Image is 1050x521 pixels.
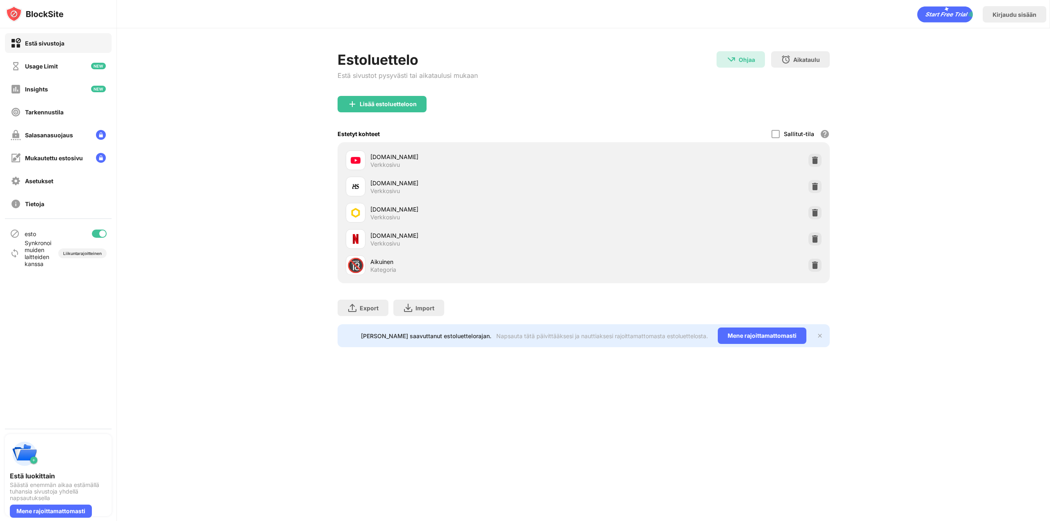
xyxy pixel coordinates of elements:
[91,63,106,69] img: new-icon.svg
[338,130,380,137] div: Estetyt kohteet
[993,11,1036,18] div: Kirjaudu sisään
[370,240,400,247] div: Verkkosivu
[11,38,21,48] img: block-on.svg
[370,257,584,266] div: Aikuinen
[25,132,73,139] div: Salasanasuojaus
[25,109,64,116] div: Tarkennustila
[415,305,434,312] div: Import
[370,214,400,221] div: Verkkosivu
[10,229,20,239] img: blocking-icon.svg
[25,239,58,267] div: Synkronoi muiden laitteiden kanssa
[338,71,478,80] div: Estä sivustot pysyvästi tai aikataulusi mukaan
[370,152,584,161] div: [DOMAIN_NAME]
[370,266,396,273] div: Kategoria
[11,107,21,117] img: focus-off.svg
[63,251,102,256] div: Liikuntarajoitteinen
[370,179,584,187] div: [DOMAIN_NAME]
[718,328,806,344] div: Mene rajoittamattomasti
[25,40,64,47] div: Estä sivustoja
[351,155,361,165] img: favicons
[351,182,361,191] img: favicons
[370,161,400,168] div: Verkkosivu
[25,230,36,237] div: esto
[360,101,417,107] div: Lisää estoluetteloon
[96,130,106,140] img: lock-menu.svg
[11,61,21,71] img: time-usage-off.svg
[11,84,21,94] img: insights-off.svg
[25,86,48,93] div: Insights
[11,199,21,209] img: about-off.svg
[370,231,584,240] div: [DOMAIN_NAME]
[360,305,379,312] div: Export
[6,6,64,22] img: logo-blocksite.svg
[10,472,107,480] div: Estä luokittain
[10,505,92,518] div: Mene rajoittamattomasti
[793,56,820,63] div: Aikataulu
[25,177,53,184] div: Asetukset
[10,248,20,258] img: sync-icon.svg
[11,130,21,140] img: password-protection-off.svg
[10,439,39,469] img: push-categories.svg
[784,130,814,137] div: Sallitut-tila
[11,153,21,163] img: customize-block-page-off.svg
[10,482,107,501] div: Säästä enemmän aikaa estämällä tuhansia sivustoja yhdellä napsautuksella
[351,208,361,218] img: favicons
[370,205,584,214] div: [DOMAIN_NAME]
[91,86,106,92] img: new-icon.svg
[25,63,58,70] div: Usage Limit
[25,200,44,207] div: Tietoja
[817,332,823,339] img: x-button.svg
[25,155,83,162] div: Mukautettu estosivu
[361,332,491,339] div: [PERSON_NAME] saavuttanut estoluettelorajan.
[370,187,400,195] div: Verkkosivu
[96,153,106,163] img: lock-menu.svg
[351,234,361,244] img: favicons
[739,56,755,63] div: Ohjaa
[917,6,973,23] div: animation
[347,257,364,274] div: 🔞
[338,51,478,68] div: Estoluettelo
[496,332,708,339] div: Napsauta tätä päivittääksesi ja nauttiaksesi rajoittamattomasta estoluettelosta.
[11,176,21,186] img: settings-off.svg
